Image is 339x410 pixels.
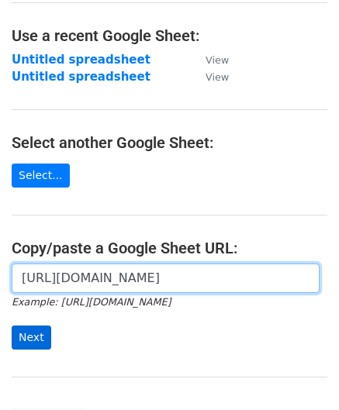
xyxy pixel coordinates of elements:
[206,54,229,66] small: View
[12,326,51,350] input: Next
[12,70,150,84] a: Untitled spreadsheet
[206,71,229,83] small: View
[190,70,229,84] a: View
[12,53,150,67] a: Untitled spreadsheet
[190,53,229,67] a: View
[12,26,327,45] h4: Use a recent Google Sheet:
[261,336,339,410] iframe: Chat Widget
[12,164,70,188] a: Select...
[12,296,171,308] small: Example: [URL][DOMAIN_NAME]
[12,239,327,257] h4: Copy/paste a Google Sheet URL:
[12,264,320,293] input: Paste your Google Sheet URL here
[12,133,327,152] h4: Select another Google Sheet:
